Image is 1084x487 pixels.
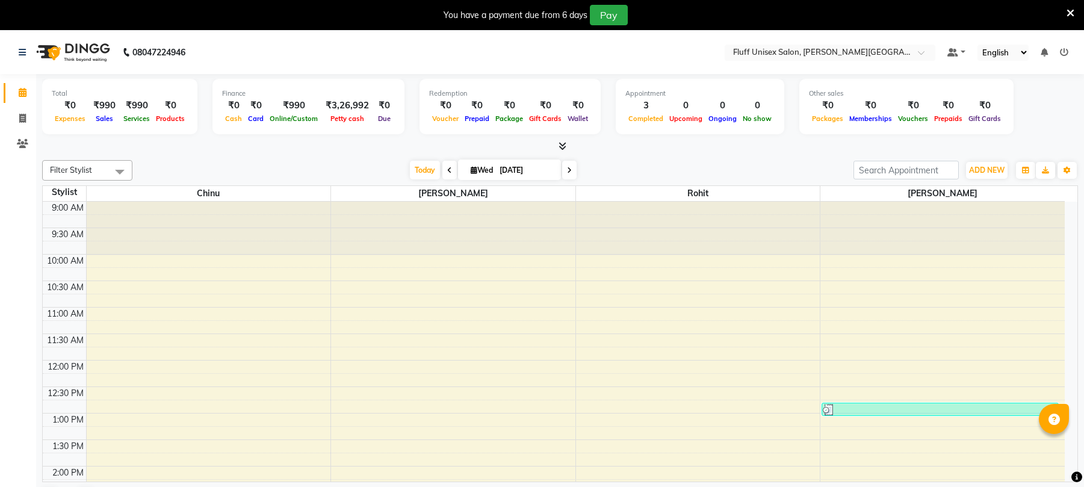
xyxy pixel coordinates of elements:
span: Prepaid [462,114,492,123]
span: No show [740,114,775,123]
div: ₹0 [809,99,846,113]
span: Filter Stylist [50,165,92,175]
div: ₹0 [931,99,965,113]
div: 0 [705,99,740,113]
div: ₹0 [374,99,395,113]
iframe: chat widget [1033,439,1072,475]
div: ₹990 [120,99,153,113]
span: Online/Custom [267,114,321,123]
span: Chinu [87,186,331,201]
div: ₹0 [526,99,565,113]
span: Rohit [576,186,820,201]
div: ₹0 [895,99,931,113]
div: 9:00 AM [49,202,86,214]
span: Sales [93,114,116,123]
div: ₹0 [52,99,88,113]
span: Packages [809,114,846,123]
div: [PERSON_NAME][GEOGRAPHIC_DATA], 12:45 PM-01:00 PM, Shave [DEMOGRAPHIC_DATA] [822,403,1058,415]
span: Package [492,114,526,123]
span: Wallet [565,114,591,123]
span: ADD NEW [969,166,1005,175]
div: ₹0 [462,99,492,113]
div: 1:00 PM [50,414,86,426]
div: Appointment [625,88,775,99]
div: ₹990 [88,99,120,113]
div: Stylist [43,186,86,199]
button: ADD NEW [966,162,1008,179]
div: ₹0 [565,99,591,113]
div: ₹0 [245,99,267,113]
div: Redemption [429,88,591,99]
span: Vouchers [895,114,931,123]
span: Voucher [429,114,462,123]
div: Finance [222,88,395,99]
span: Products [153,114,188,123]
input: 2025-09-03 [496,161,556,179]
div: 0 [740,99,775,113]
span: Expenses [52,114,88,123]
div: ₹0 [153,99,188,113]
div: 3 [625,99,666,113]
div: 1:30 PM [50,440,86,453]
div: ₹0 [222,99,245,113]
div: ₹0 [846,99,895,113]
span: [PERSON_NAME] [820,186,1065,201]
div: 10:30 AM [45,281,86,294]
span: Today [410,161,440,179]
b: 08047224946 [132,36,185,69]
div: 12:30 PM [45,387,86,400]
div: 11:00 AM [45,308,86,320]
span: Services [120,114,153,123]
div: 12:00 PM [45,361,86,373]
span: Card [245,114,267,123]
div: 9:30 AM [49,228,86,241]
span: Wed [468,166,496,175]
span: Petty cash [327,114,367,123]
button: Pay [590,5,628,25]
div: 10:00 AM [45,255,86,267]
span: Due [375,114,394,123]
div: ₹3,26,992 [321,99,374,113]
input: Search Appointment [853,161,959,179]
div: Total [52,88,188,99]
div: 2:00 PM [50,467,86,479]
span: [PERSON_NAME] [331,186,575,201]
span: Ongoing [705,114,740,123]
div: ₹0 [429,99,462,113]
div: ₹0 [965,99,1004,113]
div: 11:30 AM [45,334,86,347]
div: Other sales [809,88,1004,99]
span: Completed [625,114,666,123]
span: Prepaids [931,114,965,123]
span: Cash [222,114,245,123]
div: 0 [666,99,705,113]
div: ₹990 [267,99,321,113]
span: Upcoming [666,114,705,123]
span: Gift Cards [526,114,565,123]
span: Memberships [846,114,895,123]
div: ₹0 [492,99,526,113]
span: Gift Cards [965,114,1004,123]
div: You have a payment due from 6 days [444,9,587,22]
img: logo [31,36,113,69]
